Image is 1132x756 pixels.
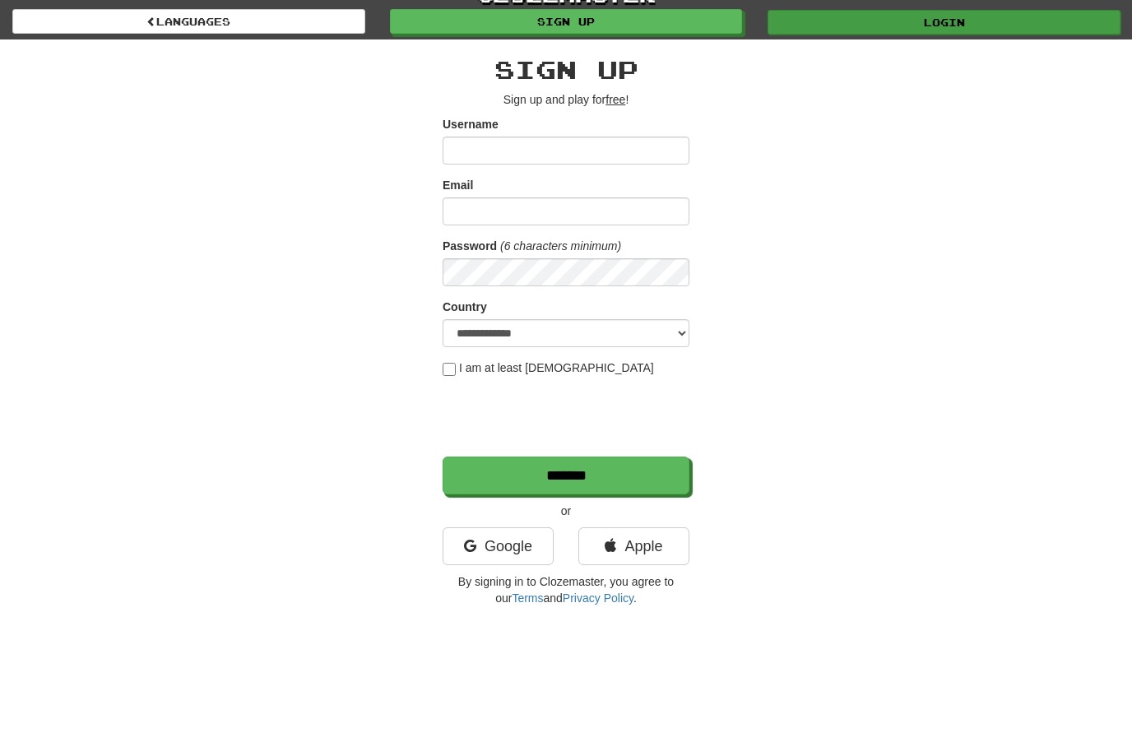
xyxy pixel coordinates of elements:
label: I am at least [DEMOGRAPHIC_DATA] [443,362,654,378]
label: Password [443,240,497,257]
h2: Sign up [443,58,689,86]
iframe: reCAPTCHA [443,387,693,451]
u: free [605,95,625,109]
label: Email [443,179,473,196]
a: Languages [12,12,365,36]
p: Sign up and play for ! [443,94,689,110]
a: Sign up [390,12,743,36]
label: Username [443,118,499,135]
p: By signing in to Clozemaster, you agree to our and . [443,576,689,609]
a: Terms [512,594,543,607]
p: or [443,505,689,522]
a: Apple [578,530,689,568]
a: Login [768,12,1120,37]
input: I am at least [DEMOGRAPHIC_DATA] [443,365,456,378]
em: (6 characters minimum) [500,242,621,255]
a: Google [443,530,554,568]
a: Privacy Policy [563,594,633,607]
label: Country [443,301,487,318]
